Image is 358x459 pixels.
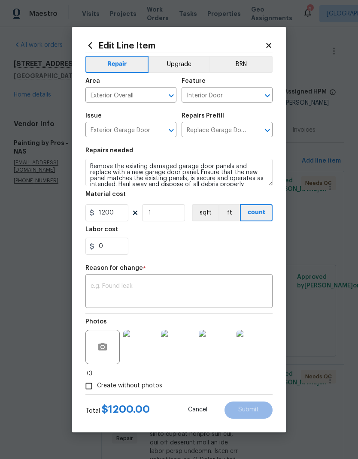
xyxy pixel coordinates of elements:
[85,405,150,415] div: Total
[240,204,273,221] button: count
[149,56,210,73] button: Upgrade
[218,204,240,221] button: ft
[182,113,224,119] h5: Repairs Prefill
[85,319,107,325] h5: Photos
[102,404,150,414] span: $ 1200.00
[85,226,118,233] h5: Labor cost
[85,369,92,378] span: +3
[85,265,143,271] h5: Reason for change
[85,113,102,119] h5: Issue
[165,90,177,102] button: Open
[85,191,126,197] h5: Material cost
[261,124,273,136] button: Open
[85,56,149,73] button: Repair
[97,381,162,390] span: Create without photos
[85,78,100,84] h5: Area
[225,402,273,419] button: Submit
[85,148,133,154] h5: Repairs needed
[238,407,259,413] span: Submit
[165,124,177,136] button: Open
[192,204,218,221] button: sqft
[182,78,206,84] h5: Feature
[209,56,273,73] button: BRN
[174,402,221,419] button: Cancel
[85,41,265,50] h2: Edit Line Item
[188,407,207,413] span: Cancel
[261,90,273,102] button: Open
[85,159,273,186] textarea: Remove the existing damaged garage door panels and replace with a new garage door panel. Ensure t...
